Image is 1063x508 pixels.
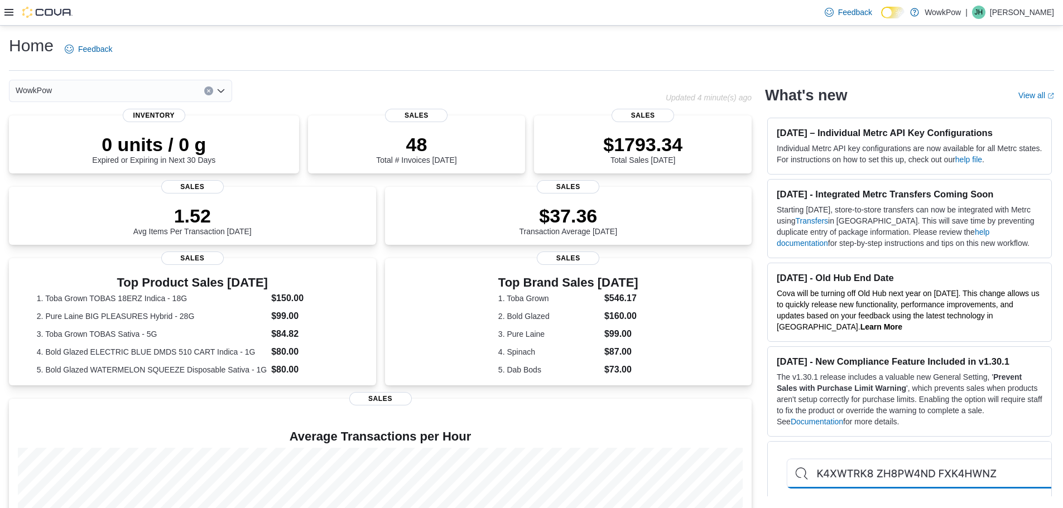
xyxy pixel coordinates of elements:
[37,311,267,322] dt: 2. Pure Laine BIG PLEASURES Hybrid - 28G
[376,133,456,165] div: Total # Invoices [DATE]
[204,86,213,95] button: Clear input
[271,345,348,359] dd: $80.00
[271,327,348,341] dd: $84.82
[161,180,224,193] span: Sales
[133,205,252,227] p: 1.52
[990,6,1054,19] p: [PERSON_NAME]
[37,276,348,289] h3: Top Product Sales [DATE]
[777,204,1042,249] p: Starting [DATE], store-to-store transfers can now be integrated with Metrc using in [GEOGRAPHIC_D...
[791,417,843,426] a: Documentation
[925,6,961,19] p: WowkPow
[777,356,1042,367] h3: [DATE] - New Compliance Feature Included in v1.30.1
[603,133,682,165] div: Total Sales [DATE]
[271,292,348,305] dd: $150.00
[603,133,682,156] p: $1793.34
[217,86,225,95] button: Open list of options
[838,7,872,18] span: Feedback
[777,127,1042,138] h3: [DATE] – Individual Metrc API Key Configurations
[965,6,968,19] p: |
[666,93,752,102] p: Updated 4 minute(s) ago
[161,251,224,265] span: Sales
[16,84,52,97] span: WowkPow
[60,38,117,60] a: Feedback
[133,205,252,236] div: Avg Items Per Transaction [DATE]
[519,205,617,236] div: Transaction Average [DATE]
[604,345,638,359] dd: $87.00
[9,35,54,57] h1: Home
[777,371,1042,427] p: The v1.30.1 release includes a valuable new General Setting, ' ', which prevents sales when produ...
[777,289,1040,331] span: Cova will be turning off Old Hub next year on [DATE]. This change allows us to quickly release ne...
[18,430,743,443] h4: Average Transactions per Hour
[385,109,448,122] span: Sales
[537,251,599,265] span: Sales
[820,1,877,23] a: Feedback
[78,43,112,55] span: Feedback
[777,188,1042,200] h3: [DATE] - Integrated Metrc Transfers Coming Soon
[604,327,638,341] dd: $99.00
[92,133,215,156] p: 0 units / 0 g
[1047,93,1054,99] svg: External link
[777,372,1022,393] strong: Prevent Sales with Purchase Limit Warning
[498,293,600,304] dt: 1. Toba Grown
[22,7,73,18] img: Cova
[37,346,267,357] dt: 4. Bold Glazed ELECTRIC BLUE DMDS 510 CART Indica - 1G
[537,180,599,193] span: Sales
[498,346,600,357] dt: 4. Spinach
[975,6,983,19] span: JH
[92,133,215,165] div: Expired or Expiring in Next 30 Days
[612,109,674,122] span: Sales
[777,143,1042,165] p: Individual Metrc API key configurations are now available for all Metrc states. For instructions ...
[123,109,185,122] span: Inventory
[498,311,600,322] dt: 2. Bold Glazed
[271,363,348,376] dd: $80.00
[498,276,638,289] h3: Top Brand Sales [DATE]
[37,364,267,375] dt: 5. Bold Glazed WATERMELON SQUEEZE Disposable Sativa - 1G
[604,363,638,376] dd: $73.00
[955,155,982,164] a: help file
[498,364,600,375] dt: 5. Dab Bods
[860,322,902,331] a: Learn More
[777,272,1042,283] h3: [DATE] - Old Hub End Date
[1018,91,1054,100] a: View allExternal link
[498,328,600,340] dt: 3. Pure Laine
[271,309,348,323] dd: $99.00
[795,216,828,225] a: Transfers
[604,292,638,305] dd: $546.17
[881,7,905,18] input: Dark Mode
[37,328,267,340] dt: 3. Toba Grown TOBAS Sativa - 5G
[777,228,989,248] a: help documentation
[604,309,638,323] dd: $160.00
[376,133,456,156] p: 48
[37,293,267,304] dt: 1. Toba Grown TOBAS 18ERZ Indica - 18G
[765,86,847,104] h2: What's new
[972,6,985,19] div: Jenny Hart
[349,392,412,405] span: Sales
[519,205,617,227] p: $37.36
